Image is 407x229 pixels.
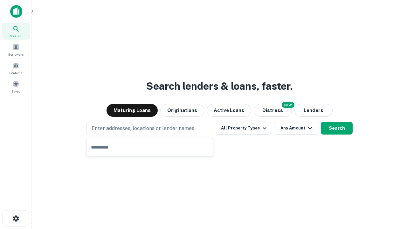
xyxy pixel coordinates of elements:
img: capitalize-icon.png [10,5,22,18]
span: Borrowers [8,52,24,57]
a: Saved [2,78,30,95]
p: Enter addresses, locations or lender names [92,125,194,132]
button: All Property Types [216,122,271,135]
button: Search distressed loans with lien and other non-mortgage details. [254,104,292,117]
button: Lenders [294,104,333,117]
a: Search [2,23,30,40]
span: Search [10,33,22,38]
div: NEW [282,102,294,108]
button: Enter addresses, locations or lender names [86,122,213,135]
button: Maturing Loans [107,104,158,117]
iframe: Chat Widget [375,178,407,209]
span: Contacts [10,70,22,75]
button: Active Loans [207,104,251,117]
button: Any Amount [274,122,318,135]
h3: Search lenders & loans, faster. [146,79,293,94]
button: Search [321,122,353,135]
span: Saved [11,89,21,94]
a: Contacts [2,59,30,77]
a: Borrowers [2,41,30,58]
button: Originations [160,104,204,117]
